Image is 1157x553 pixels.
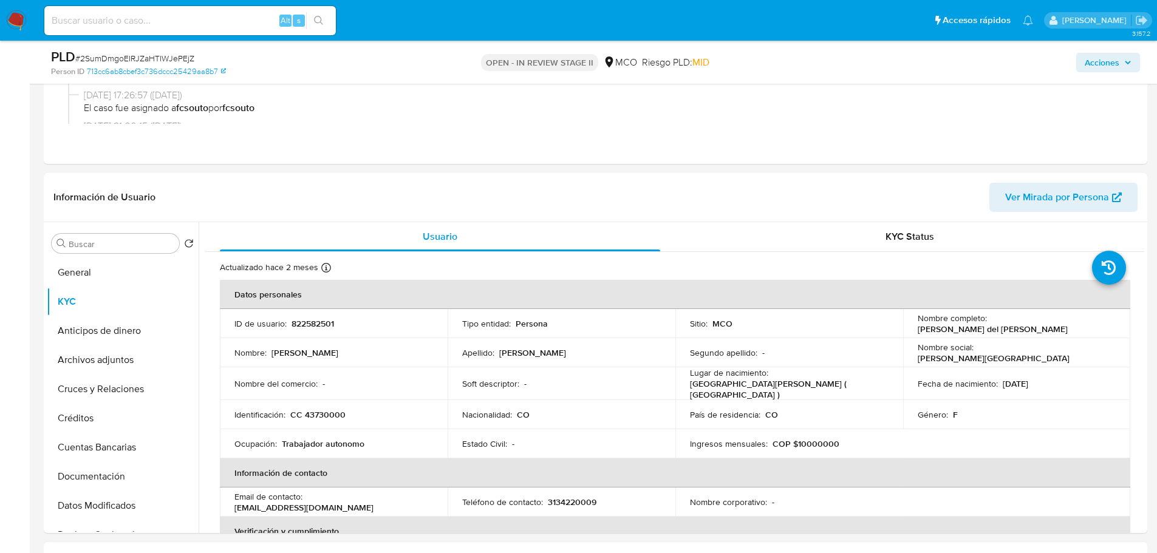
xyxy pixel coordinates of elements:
[75,52,194,64] span: # 2SumDmgoEIRJZaHTIWJePEjZ
[1135,14,1148,27] a: Salir
[53,191,155,203] h1: Información de Usuario
[481,54,598,71] p: OPEN - IN REVIEW STAGE II
[234,409,285,420] p: Identificación :
[462,347,494,358] p: Apellido :
[292,318,334,329] p: 822582501
[47,404,199,433] button: Créditos
[690,378,884,400] p: [GEOGRAPHIC_DATA][PERSON_NAME] ( [GEOGRAPHIC_DATA] )
[234,378,318,389] p: Nombre del comercio :
[222,101,254,115] b: fcsouto
[886,229,934,243] span: KYC Status
[462,409,512,420] p: Nacionalidad :
[462,497,543,507] p: Teléfono de contacto :
[462,378,519,389] p: Soft descriptor :
[712,318,732,329] p: MCO
[290,409,346,420] p: CC 43730000
[690,497,767,507] p: Nombre corporativo :
[524,378,527,389] p: -
[499,347,566,358] p: [PERSON_NAME]
[1132,29,1151,38] span: 3.157.2
[176,101,208,115] b: fcsouto
[51,47,75,66] b: PLD
[1023,15,1033,25] a: Notificaciones
[1085,53,1119,72] span: Acciones
[47,462,199,491] button: Documentación
[690,347,757,358] p: Segundo apellido :
[953,409,958,420] p: F
[47,287,199,316] button: KYC
[47,491,199,520] button: Datos Modificados
[47,433,199,462] button: Cuentas Bancarias
[918,353,1070,364] p: [PERSON_NAME][GEOGRAPHIC_DATA]
[56,239,66,248] button: Buscar
[84,101,1118,115] span: El caso fue asignado a por
[220,262,318,273] p: Actualizado hace 2 meses
[44,13,336,29] input: Buscar usuario o caso...
[462,318,511,329] p: Tipo entidad :
[234,438,277,449] p: Ocupación :
[642,56,709,69] span: Riesgo PLD:
[690,438,768,449] p: Ingresos mensuales :
[918,313,987,324] p: Nombre completo :
[271,347,338,358] p: [PERSON_NAME]
[690,409,760,420] p: País de residencia :
[84,89,1118,102] span: [DATE] 17:26:57 ([DATE])
[297,15,301,26] span: s
[184,239,194,252] button: Volver al orden por defecto
[462,438,507,449] p: Estado Civil :
[234,347,267,358] p: Nombre :
[47,375,199,404] button: Cruces y Relaciones
[1005,183,1109,212] span: Ver Mirada por Persona
[762,347,765,358] p: -
[603,56,637,69] div: MCO
[690,318,708,329] p: Sitio :
[47,345,199,375] button: Archivos adjuntos
[87,66,226,77] a: 713cc6ab8cbef3c736dccc25429aa8b7
[517,409,530,420] p: CO
[918,378,998,389] p: Fecha de nacimiento :
[943,14,1011,27] span: Accesos rápidos
[548,497,596,507] p: 3134220009
[516,318,548,329] p: Persona
[918,324,1068,334] p: [PERSON_NAME] del [PERSON_NAME]
[1076,53,1140,72] button: Acciones
[765,409,778,420] p: CO
[234,318,287,329] p: ID de usuario :
[234,491,302,502] p: Email de contacto :
[423,229,457,243] span: Usuario
[47,520,199,549] button: Devices Geolocation
[323,378,325,389] p: -
[773,438,839,449] p: COP $10000000
[51,66,84,77] b: Person ID
[84,120,1118,133] span: [DATE] 21:00:15 ([DATE])
[220,517,1130,546] th: Verificación y cumplimiento
[690,367,768,378] p: Lugar de nacimiento :
[282,438,364,449] p: Trabajador autonomo
[234,502,374,513] p: [EMAIL_ADDRESS][DOMAIN_NAME]
[512,438,514,449] p: -
[1062,15,1131,26] p: felipe.cayon@mercadolibre.com
[1003,378,1028,389] p: [DATE]
[989,183,1138,212] button: Ver Mirada por Persona
[69,239,174,249] input: Buscar
[47,316,199,345] button: Anticipos de dinero
[692,55,709,69] span: MID
[918,409,948,420] p: Género :
[281,15,290,26] span: Alt
[47,258,199,287] button: General
[772,497,774,507] p: -
[220,280,1130,309] th: Datos personales
[220,458,1130,487] th: Información de contacto
[918,342,974,353] p: Nombre social :
[306,12,331,29] button: search-icon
